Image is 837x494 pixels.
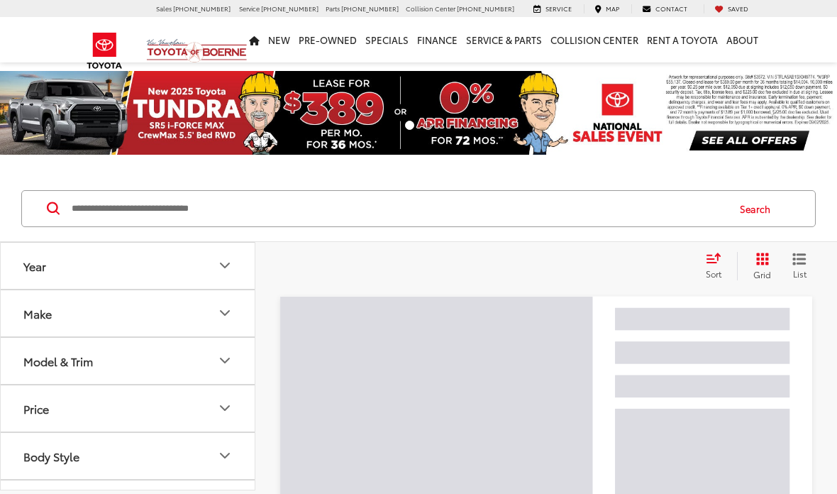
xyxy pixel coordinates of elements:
button: MakeMake [1,290,256,336]
span: Sales [156,4,172,13]
a: Service [523,4,582,13]
a: About [722,17,763,62]
div: Price [23,402,49,415]
a: Rent a Toyota [643,17,722,62]
span: [PHONE_NUMBER] [457,4,514,13]
a: Map [584,4,630,13]
div: Price [216,400,233,417]
div: Year [216,257,233,274]
div: Year [23,259,46,273]
a: Contact [631,4,698,13]
div: Model & Trim [23,354,93,368]
span: Service [545,4,572,13]
input: Search by Make, Model, or Keyword [70,192,726,226]
button: List View [782,252,817,280]
span: List [792,268,806,280]
a: Pre-Owned [294,17,361,62]
div: Make [23,307,52,320]
img: Toyota [78,28,131,74]
a: Finance [413,17,462,62]
span: Parts [326,4,340,13]
span: [PHONE_NUMBER] [261,4,318,13]
div: Make [216,304,233,322]
span: Map [606,4,619,13]
a: Specials [361,17,413,62]
button: YearYear [1,243,256,289]
a: New [264,17,294,62]
button: Body StyleBody Style [1,433,256,479]
div: Body Style [216,447,233,464]
a: Home [245,17,264,62]
button: Search [726,191,791,226]
span: [PHONE_NUMBER] [173,4,231,13]
span: [PHONE_NUMBER] [341,4,399,13]
button: Select sort value [699,252,737,280]
a: Collision Center [546,17,643,62]
button: Grid View [737,252,782,280]
div: Model & Trim [216,352,233,369]
span: Contact [655,4,687,13]
a: Service & Parts: Opens in a new tab [462,17,546,62]
span: Saved [728,4,748,13]
span: Grid [753,268,771,280]
span: Collision Center [406,4,455,13]
span: Sort [706,268,721,280]
button: Model & TrimModel & Trim [1,338,256,384]
img: Vic Vaughan Toyota of Boerne [146,38,248,63]
button: PricePrice [1,385,256,432]
a: My Saved Vehicles [704,4,759,13]
div: Body Style [23,449,79,463]
span: Service [239,4,260,13]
